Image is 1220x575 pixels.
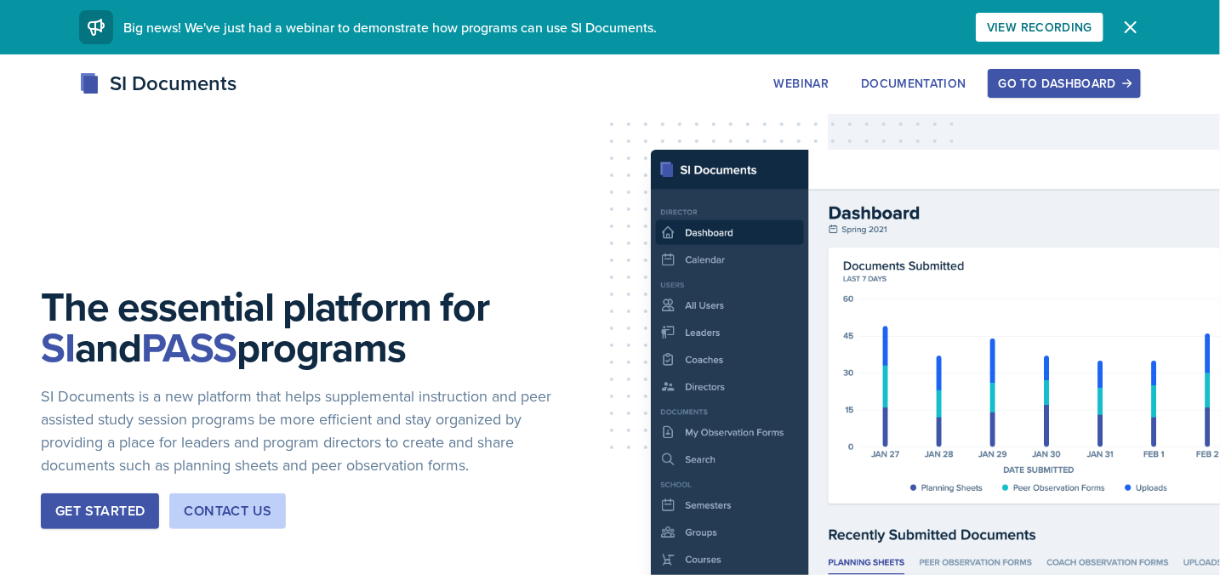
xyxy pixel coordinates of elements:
[169,493,286,529] button: Contact Us
[988,69,1141,98] button: Go to Dashboard
[55,501,145,521] div: Get Started
[184,501,271,521] div: Contact Us
[999,77,1130,90] div: Go to Dashboard
[987,20,1092,34] div: View Recording
[763,69,840,98] button: Webinar
[774,77,829,90] div: Webinar
[41,493,159,529] button: Get Started
[976,13,1103,42] button: View Recording
[123,18,657,37] span: Big news! We've just had a webinar to demonstrate how programs can use SI Documents.
[79,68,237,99] div: SI Documents
[850,69,978,98] button: Documentation
[861,77,966,90] div: Documentation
